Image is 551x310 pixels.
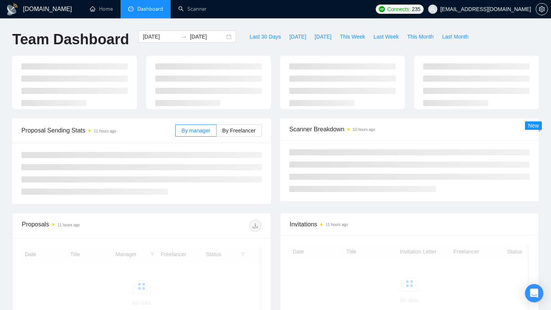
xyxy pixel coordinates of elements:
[412,5,420,13] span: 235
[181,34,187,40] span: swap-right
[57,223,80,227] time: 11 hours ago
[340,32,365,41] span: This Week
[528,123,539,129] span: New
[525,284,543,302] div: Open Intercom Messenger
[6,3,18,16] img: logo
[315,32,331,41] span: [DATE]
[249,32,281,41] span: Last 30 Days
[289,124,530,134] span: Scanner Breakdown
[22,220,142,232] div: Proposals
[222,128,256,134] span: By Freelancer
[369,31,403,43] button: Last Week
[290,220,529,229] span: Invitations
[190,32,225,41] input: End date
[438,31,473,43] button: Last Month
[178,6,207,12] a: searchScanner
[137,6,163,12] span: Dashboard
[94,129,116,133] time: 11 hours ago
[326,223,348,227] time: 11 hours ago
[373,32,399,41] span: Last Week
[310,31,336,43] button: [DATE]
[181,34,187,40] span: to
[536,3,548,15] button: setting
[442,32,468,41] span: Last Month
[536,6,548,12] a: setting
[387,5,410,13] span: Connects:
[353,128,375,132] time: 10 hours ago
[536,6,548,12] span: setting
[430,6,435,12] span: user
[285,31,310,43] button: [DATE]
[143,32,178,41] input: Start date
[379,6,385,12] img: upwork-logo.png
[245,31,285,43] button: Last 30 Days
[12,31,129,48] h1: Team Dashboard
[90,6,113,12] a: homeHome
[289,32,306,41] span: [DATE]
[336,31,369,43] button: This Week
[403,31,438,43] button: This Month
[181,128,210,134] span: By manager
[21,126,175,135] span: Proposal Sending Stats
[128,6,134,11] span: dashboard
[407,32,434,41] span: This Month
